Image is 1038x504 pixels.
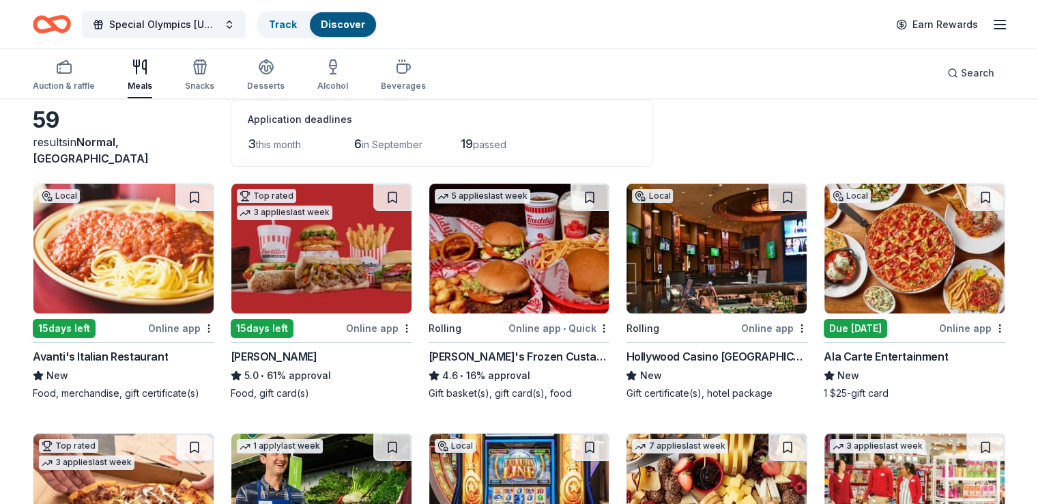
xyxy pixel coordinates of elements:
[824,387,1005,400] div: 1 $25-gift card
[461,137,473,151] span: 19
[46,367,68,384] span: New
[381,81,426,92] div: Beverages
[639,367,661,384] span: New
[824,183,1005,400] a: Image for Ala Carte EntertainmentLocalDue [DATE]Online appAla Carte EntertainmentNew1 $25-gift card
[256,139,301,150] span: this month
[632,189,673,203] div: Local
[626,348,807,365] div: Hollywood Casino [GEOGRAPHIC_DATA]
[317,53,348,98] button: Alcohol
[429,367,610,384] div: 16% approval
[33,81,95,92] div: Auction & raffle
[244,367,259,384] span: 5.0
[824,184,1005,313] img: Image for Ala Carte Entertainment
[33,8,71,40] a: Home
[321,18,365,30] a: Discover
[346,320,412,337] div: Online app
[429,387,610,400] div: Gift basket(s), gift card(s), food
[508,320,609,337] div: Online app Quick
[231,319,293,338] div: 15 days left
[442,367,458,384] span: 4.6
[231,183,412,400] a: Image for Portillo'sTop rated3 applieslast week15days leftOnline app[PERSON_NAME]5.0•61% approval...
[237,206,332,220] div: 3 applies last week
[33,107,214,134] div: 59
[128,53,152,98] button: Meals
[830,439,925,453] div: 3 applies last week
[247,53,285,98] button: Desserts
[632,439,727,453] div: 7 applies last week
[231,387,412,400] div: Food, gift card(s)
[109,16,218,33] span: Special Olympics [US_STATE] Coaches Meeting
[185,53,214,98] button: Snacks
[261,370,264,381] span: •
[626,387,807,400] div: Gift certificate(s), hotel package
[362,139,422,150] span: in September
[626,320,659,337] div: Rolling
[269,18,296,30] a: Track
[39,456,134,470] div: 3 applies last week
[626,184,807,313] img: Image for Hollywood Casino Aurora
[563,323,566,334] span: •
[429,184,609,313] img: Image for Freddy's Frozen Custard & Steakburgers
[248,111,635,128] div: Application deadlines
[473,139,506,150] span: passed
[939,320,1005,337] div: Online app
[830,189,871,203] div: Local
[39,189,80,203] div: Local
[33,135,149,165] span: Normal, [GEOGRAPHIC_DATA]
[148,320,214,337] div: Online app
[82,11,246,38] button: Special Olympics [US_STATE] Coaches Meeting
[231,348,317,365] div: [PERSON_NAME]
[257,11,377,38] button: TrackDiscover
[33,135,149,165] span: in
[231,367,412,384] div: 61% approval
[429,348,610,365] div: [PERSON_NAME]'s Frozen Custard & Steakburgers
[741,320,807,337] div: Online app
[435,439,476,453] div: Local
[429,183,610,400] a: Image for Freddy's Frozen Custard & Steakburgers5 applieslast weekRollingOnline app•Quick[PERSON_...
[354,137,362,151] span: 6
[33,53,95,98] button: Auction & raffle
[936,59,1005,87] button: Search
[237,189,296,203] div: Top rated
[185,81,214,92] div: Snacks
[33,387,214,400] div: Food, merchandise, gift certificate(s)
[435,189,530,204] div: 5 applies last week
[39,439,98,453] div: Top rated
[888,12,986,37] a: Earn Rewards
[317,81,348,92] div: Alcohol
[626,183,807,400] a: Image for Hollywood Casino AuroraLocalRollingOnline appHollywood Casino [GEOGRAPHIC_DATA]NewGift ...
[128,81,152,92] div: Meals
[248,137,256,151] span: 3
[247,81,285,92] div: Desserts
[961,65,994,81] span: Search
[33,184,214,313] img: Image for Avanti's Italian Restaurant
[33,319,96,338] div: 15 days left
[237,439,323,453] div: 1 apply last week
[33,348,168,365] div: Avanti's Italian Restaurant
[460,370,463,381] span: •
[33,134,214,167] div: results
[824,348,948,365] div: Ala Carte Entertainment
[837,367,859,384] span: New
[381,53,426,98] button: Beverages
[429,320,461,337] div: Rolling
[824,319,887,338] div: Due [DATE]
[231,184,412,313] img: Image for Portillo's
[33,183,214,400] a: Image for Avanti's Italian RestaurantLocal15days leftOnline appAvanti's Italian RestaurantNewFood...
